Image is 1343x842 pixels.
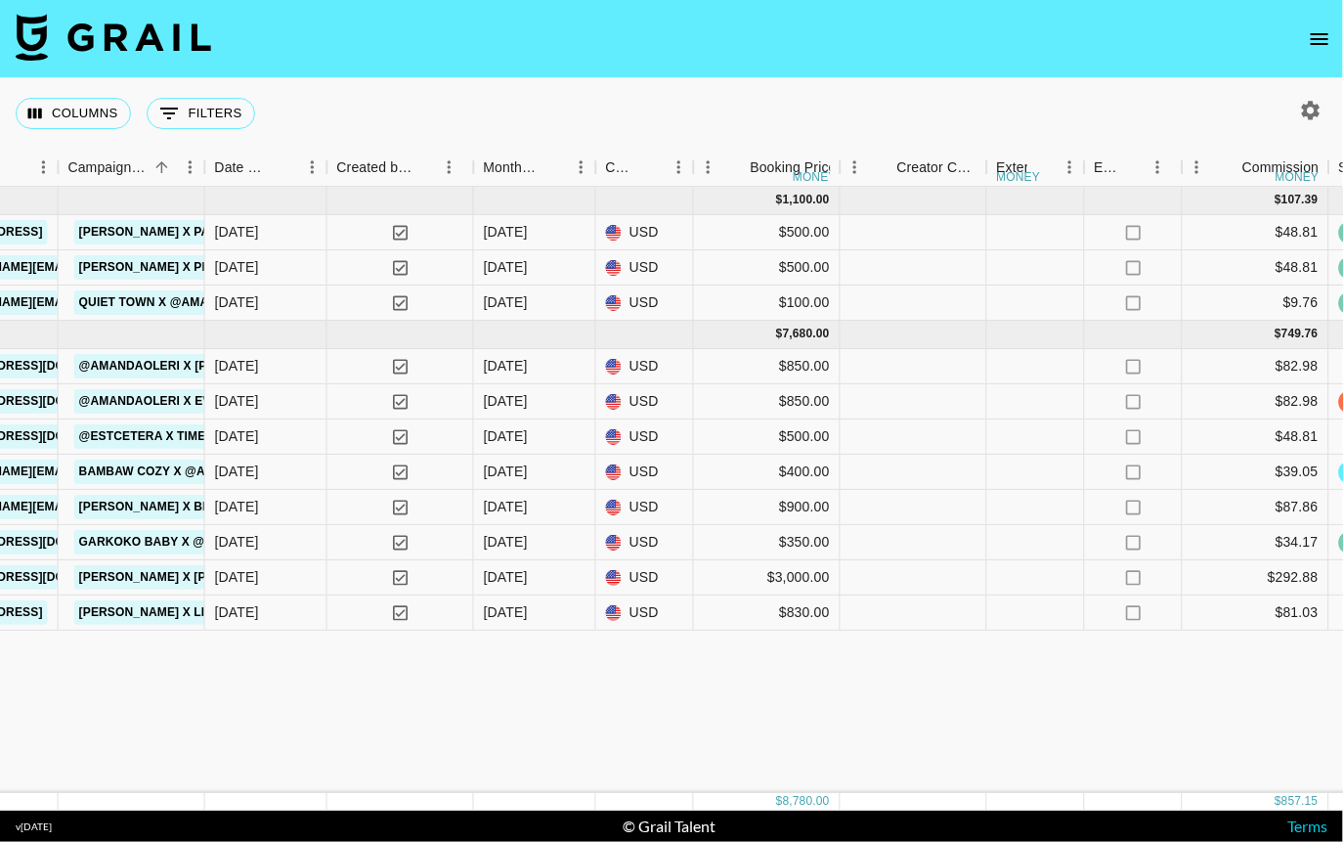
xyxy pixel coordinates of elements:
[1215,154,1242,181] button: Sort
[1276,793,1282,810] div: $
[74,565,299,590] a: [PERSON_NAME] x [PERSON_NAME]
[204,149,326,187] div: Date Created
[215,356,259,376] div: 8/25/2025
[215,602,259,622] div: 8/13/2025
[74,290,277,315] a: Quiet Town x @amandaoleri
[1183,560,1329,596] div: $292.88
[484,497,528,516] div: Aug '25
[297,153,326,182] button: Menu
[596,349,694,384] div: USD
[326,149,473,187] div: Created by Grail Team
[1183,384,1329,420] div: $82.98
[750,149,836,187] div: Booking Price
[566,153,595,182] button: Menu
[1281,793,1319,810] div: 857.15
[1027,154,1055,181] button: Sort
[694,596,841,631] div: $830.00
[776,793,783,810] div: $
[215,257,259,277] div: 7/23/2025
[1183,420,1329,455] div: $48.81
[783,192,830,208] div: 1,100.00
[215,532,259,552] div: 8/11/2025
[484,257,528,277] div: Jul '25
[215,497,259,516] div: 8/13/2025
[694,250,841,286] div: $500.00
[1084,149,1182,187] div: Expenses: Remove Commission?
[484,222,528,242] div: Jul '25
[1183,525,1329,560] div: $34.17
[67,149,148,187] div: Campaign (Type)
[605,149,636,187] div: Currency
[74,460,291,484] a: Bambaw Cozy x @amandaoleri
[16,98,131,129] button: Select columns
[215,567,259,587] div: 8/13/2025
[484,391,528,411] div: Aug '25
[58,149,204,187] div: Campaign (Type)
[484,356,528,376] div: Aug '25
[596,596,694,631] div: USD
[74,424,304,449] a: @estcetera x Timeline Skincare
[215,292,259,312] div: 7/23/2025
[336,149,412,187] div: Created by Grail Team
[1121,154,1148,181] button: Sort
[1143,153,1172,182] button: Menu
[484,462,528,481] div: Aug '25
[840,153,869,182] button: Menu
[596,215,694,250] div: USD
[694,455,841,490] div: $400.00
[840,149,986,187] div: Creator Commmission Override
[484,567,528,587] div: Aug '25
[1055,153,1084,182] button: Menu
[1242,149,1320,187] div: Commission
[783,793,830,810] div: 8,780.00
[776,326,783,342] div: $
[1,154,28,181] button: Sort
[1183,286,1329,321] div: $9.76
[1276,192,1282,208] div: $
[215,462,259,481] div: 8/11/2025
[1183,215,1329,250] div: $48.81
[1281,326,1319,342] div: 749.76
[1183,250,1329,286] div: $48.81
[1281,192,1319,208] div: 107.39
[1094,149,1121,187] div: Expenses: Remove Commission?
[484,602,528,622] div: Aug '25
[996,171,1040,183] div: money
[1183,349,1329,384] div: $82.98
[596,525,694,560] div: USD
[694,490,841,525] div: $900.00
[596,490,694,525] div: USD
[694,384,841,420] div: $850.00
[215,222,259,242] div: 7/29/2025
[74,354,369,378] a: @amandaoleri x [PERSON_NAME] Creatone
[28,153,58,182] button: Menu
[596,384,694,420] div: USD
[539,154,566,181] button: Sort
[74,495,272,519] a: [PERSON_NAME] x Brilliance
[1183,490,1329,525] div: $87.86
[693,153,722,182] button: Menu
[215,391,259,411] div: 8/25/2025
[694,525,841,560] div: $350.00
[896,149,976,187] div: Creator Commmission Override
[694,560,841,596] div: $3,000.00
[1183,596,1329,631] div: $81.03
[74,220,376,244] a: [PERSON_NAME] x Pampers Sleep Coach UGC
[722,154,750,181] button: Sort
[636,154,664,181] button: Sort
[595,149,693,187] div: Currency
[16,14,211,61] img: Grail Talent
[483,149,539,187] div: Month Due
[215,426,259,446] div: 8/25/2025
[694,420,841,455] div: $500.00
[74,389,301,414] a: @amandaoleri x Everyday Dose
[412,154,440,181] button: Sort
[484,426,528,446] div: Aug '25
[1276,326,1282,342] div: $
[175,153,204,182] button: Menu
[74,530,310,554] a: Garkoko Baby x @[PERSON_NAME]
[1183,455,1329,490] div: $39.05
[147,98,255,129] button: Show filters
[473,149,595,187] div: Month Due
[484,532,528,552] div: Aug '25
